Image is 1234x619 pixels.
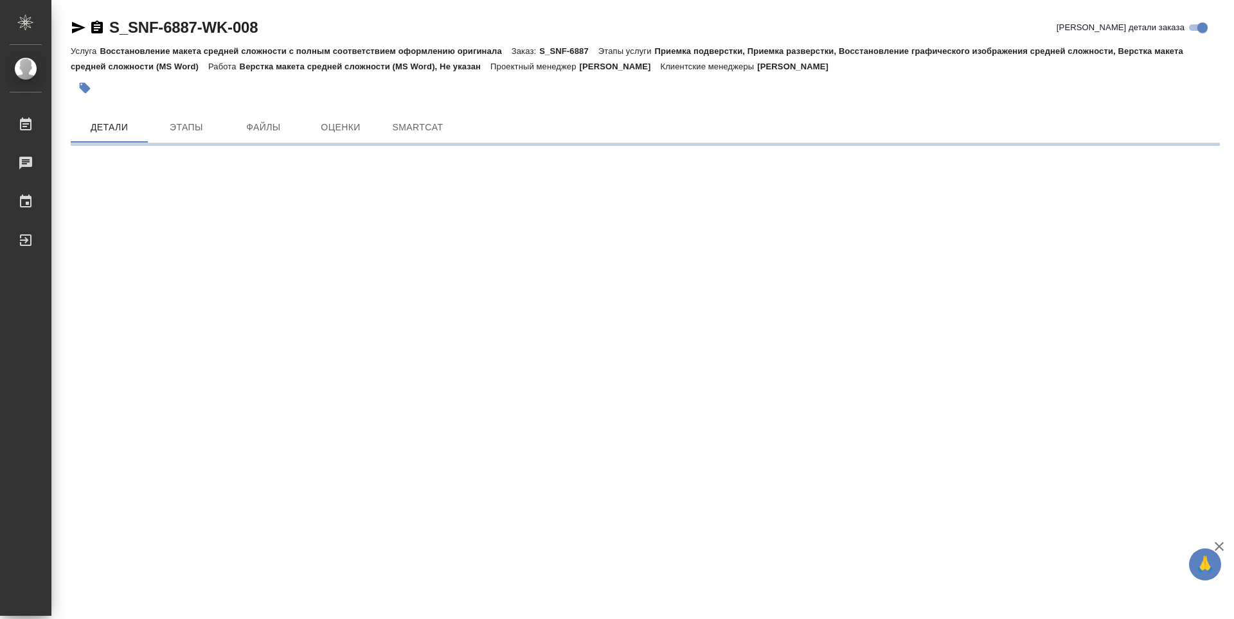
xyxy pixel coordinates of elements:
p: Клиентские менеджеры [660,62,757,71]
p: Работа [208,62,240,71]
button: Скопировать ссылку [89,20,105,35]
span: Оценки [310,119,371,135]
p: Восстановление макета средней сложности с полным соответствием оформлению оригинала [100,46,511,56]
p: Приемка подверстки, Приемка разверстки, Восстановление графического изображения средней сложности... [71,46,1183,71]
span: Файлы [233,119,294,135]
span: Этапы [156,119,217,135]
p: Проектный менеджер [490,62,579,71]
p: [PERSON_NAME] [757,62,838,71]
p: Заказ: [512,46,539,56]
p: S_SNF-6887 [539,46,598,56]
span: Детали [78,119,140,135]
p: Этапы услуги [598,46,655,56]
span: 🙏 [1194,551,1216,578]
button: Скопировать ссылку для ЯМессенджера [71,20,86,35]
span: SmartCat [387,119,449,135]
a: S_SNF-6887-WK-008 [109,19,258,36]
p: Услуга [71,46,100,56]
button: Добавить тэг [71,74,99,102]
button: 🙏 [1189,548,1221,580]
p: [PERSON_NAME] [580,62,661,71]
p: Верстка макета средней сложности (MS Word), Не указан [240,62,491,71]
span: [PERSON_NAME] детали заказа [1057,21,1185,34]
